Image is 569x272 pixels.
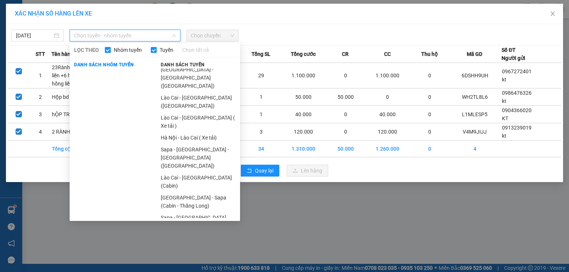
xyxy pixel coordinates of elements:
a: Chọn tất cả [182,46,209,54]
td: 0 [412,63,448,88]
span: 0904366020 [502,107,532,113]
span: Danh sách tuyến [156,61,209,68]
div: Số ĐT Người gửi [502,46,525,62]
span: Thu hộ [421,50,438,58]
td: 0 [327,106,364,123]
td: WH2TL8L6 [448,88,502,106]
span: LỌC THEO [74,46,99,54]
td: 0 [327,63,364,88]
li: Hà Nội - Lào Cai ( Xe tải) [156,132,240,144]
td: 1.260.000 [364,141,412,157]
span: Tên hàng [51,50,73,58]
td: 120.000 [364,123,412,141]
td: 23Rành trắng liền +6 hộp hồng liền [51,63,89,88]
td: 50.000 [327,141,364,157]
span: Chọn tuyến - nhóm tuyến [74,30,176,41]
td: L1MLESP5 [448,106,502,123]
li: Lào Cai - [GEOGRAPHIC_DATA] (Cabin) [156,172,240,192]
h2: VP Nhận: VP Hàng LC [39,43,179,90]
span: Nhóm tuyến [111,46,145,54]
li: [GEOGRAPHIC_DATA] - Sapa (Cabin - Thăng Long) [156,192,240,212]
span: Tổng SL [252,50,270,58]
td: 0 [364,88,412,106]
span: CC [384,50,391,58]
td: 0 [412,106,448,123]
td: 0 [412,123,448,141]
td: 2 RÀNH + XỐP [51,123,89,141]
td: 0 [412,141,448,157]
span: 0913239019 [502,125,532,131]
button: rollbackQuay lại [241,165,279,177]
span: Chọn chuyến [191,30,234,41]
td: 2 [30,88,51,106]
h2: V4M9JIJJ [4,43,60,55]
span: KT [502,115,508,121]
span: rollback [247,168,252,174]
li: Sapa - [GEOGRAPHIC_DATA] - [GEOGRAPHIC_DATA] ([GEOGRAPHIC_DATA]) [156,144,240,172]
td: 1.100.000 [279,63,327,88]
td: 1 [243,88,279,106]
td: Hộp bd vàng [51,88,89,106]
td: 50.000 [279,88,327,106]
span: XÁC NHẬN SỐ HÀNG LÊN XE [15,10,92,17]
td: 120.000 [279,123,327,141]
span: Tổng cước [291,50,316,58]
td: 1.100.000 [364,63,412,88]
td: 0 [412,88,448,106]
span: Tuyến [157,46,176,54]
button: Close [542,4,563,24]
td: 4 [448,141,502,157]
td: hỘP TRẮNG [51,106,89,123]
td: 3 [30,106,51,123]
td: 6DSHH9UH [448,63,502,88]
span: close [550,11,556,17]
span: Mã GD [467,50,482,58]
span: 0967272401 [502,68,532,74]
td: 40.000 [364,106,412,123]
td: 1 [243,106,279,123]
span: STT [36,50,45,58]
span: CR [342,50,349,58]
li: [GEOGRAPHIC_DATA] - [GEOGRAPHIC_DATA] ([GEOGRAPHIC_DATA]) [156,64,240,92]
span: kt [502,77,506,83]
li: Lào Cai - [GEOGRAPHIC_DATA] ([GEOGRAPHIC_DATA]) [156,92,240,112]
td: 1 [30,63,51,88]
span: kt [502,133,506,139]
td: 3 [243,123,279,141]
li: Lào Cai - [GEOGRAPHIC_DATA] ( Xe tải ) [156,112,240,132]
button: uploadLên hàng [287,165,328,177]
span: Danh sách nhóm tuyến [70,61,139,68]
td: Tổng cộng [51,141,89,157]
b: [DOMAIN_NAME] [99,6,179,18]
span: Quay lại [255,167,273,175]
td: V4M9JIJJ [448,123,502,141]
span: 0986476326 [502,90,532,96]
img: logo.jpg [4,6,41,43]
td: 40.000 [279,106,327,123]
input: 12/09/2025 [16,31,53,40]
span: kt [502,98,506,104]
td: 0 [327,123,364,141]
li: Sapa - [GEOGRAPHIC_DATA] (Cabin) [156,212,240,232]
b: Sao Việt [45,17,90,30]
td: 1.310.000 [279,141,327,157]
td: 50.000 [327,88,364,106]
span: down [172,33,176,38]
td: 4 [30,123,51,141]
td: 29 [243,63,279,88]
td: 34 [243,141,279,157]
